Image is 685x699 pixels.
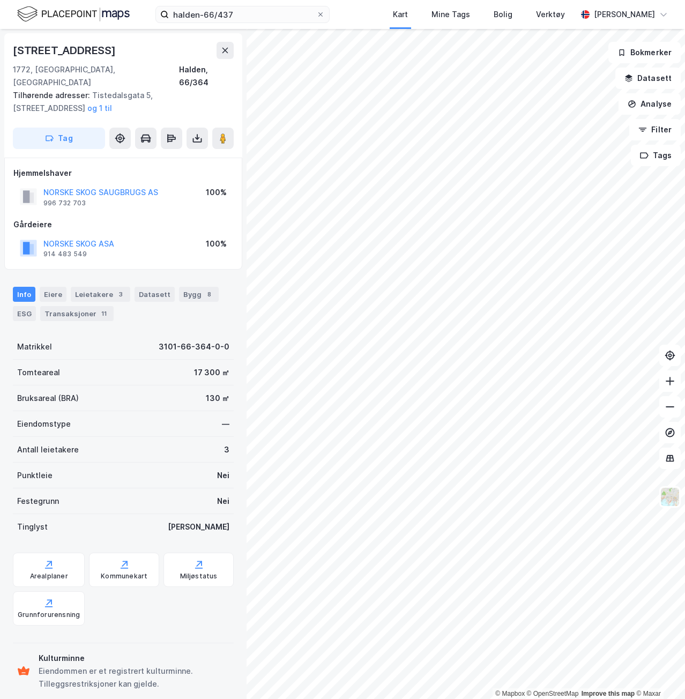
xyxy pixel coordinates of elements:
div: Tistedalsgata 5, [STREET_ADDRESS] [13,89,225,115]
div: Festegrunn [17,495,59,508]
div: 8 [204,289,214,300]
div: Eiere [40,287,66,302]
button: Filter [629,119,681,140]
div: Hjemmelshaver [13,167,233,180]
div: Kulturminne [39,652,229,665]
button: Tags [631,145,681,166]
span: Tilhørende adresser: [13,91,92,100]
a: Improve this map [582,690,635,697]
div: Punktleie [17,469,53,482]
div: 11 [99,308,109,319]
div: 3101-66-364-0-0 [159,340,229,353]
a: OpenStreetMap [527,690,579,697]
div: Info [13,287,35,302]
div: 996 732 703 [43,199,86,207]
div: 100% [206,237,227,250]
div: Gårdeiere [13,218,233,231]
div: Tomteareal [17,366,60,379]
iframe: Chat Widget [631,648,685,699]
div: 100% [206,186,227,199]
div: Eiendommen er et registrert kulturminne. Tilleggsrestriksjoner kan gjelde. [39,665,229,690]
div: Kontrollprogram for chat [631,648,685,699]
a: Mapbox [495,690,525,697]
div: [STREET_ADDRESS] [13,42,118,59]
div: [PERSON_NAME] [168,520,229,533]
div: Mine Tags [431,8,470,21]
div: Nei [217,469,229,482]
div: Grunnforurensning [18,611,80,619]
input: Søk på adresse, matrikkel, gårdeiere, leietakere eller personer [169,6,316,23]
div: Miljøstatus [180,572,218,581]
div: 3 [224,443,229,456]
div: Kart [393,8,408,21]
img: Z [660,487,680,507]
div: 17 300 ㎡ [194,366,229,379]
div: 914 483 549 [43,250,87,258]
div: Tinglyst [17,520,48,533]
div: Nei [217,495,229,508]
div: Verktøy [536,8,565,21]
div: Bolig [494,8,512,21]
img: logo.f888ab2527a4732fd821a326f86c7f29.svg [17,5,130,24]
div: — [222,418,229,430]
div: Bruksareal (BRA) [17,392,79,405]
div: Antall leietakere [17,443,79,456]
div: 1772, [GEOGRAPHIC_DATA], [GEOGRAPHIC_DATA] [13,63,179,89]
div: Matrikkel [17,340,52,353]
button: Datasett [615,68,681,89]
button: Bokmerker [608,42,681,63]
button: Analyse [619,93,681,115]
div: Bygg [179,287,219,302]
div: ESG [13,306,36,321]
div: Datasett [135,287,175,302]
div: Kommunekart [101,572,147,581]
div: Leietakere [71,287,130,302]
button: Tag [13,128,105,149]
div: 130 ㎡ [206,392,229,405]
div: Transaksjoner [40,306,114,321]
div: Halden, 66/364 [179,63,234,89]
div: [PERSON_NAME] [594,8,655,21]
div: Arealplaner [30,572,68,581]
div: Eiendomstype [17,418,71,430]
div: 3 [115,289,126,300]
